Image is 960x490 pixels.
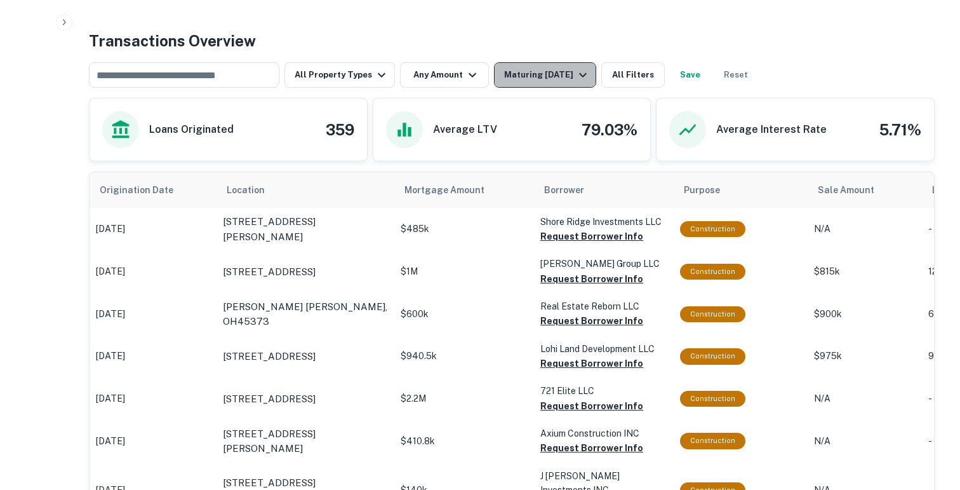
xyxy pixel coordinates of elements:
p: $410.8k [401,435,528,448]
button: Request Borrower Info [540,356,643,371]
span: Origination Date [100,182,190,198]
h4: 359 [326,118,354,141]
button: Request Borrower Info [540,271,643,287]
span: Borrower [544,182,584,198]
th: Borrower [534,172,674,208]
p: 721 Elite LLC [540,384,667,398]
div: This loan purpose was for construction [680,391,745,407]
button: Request Borrower Info [540,229,643,244]
p: N/A [814,435,916,448]
th: Mortgage Amount [394,172,534,208]
button: Reset [716,62,756,88]
a: [STREET_ADDRESS] [223,391,388,407]
p: Lohi Land Development LLC [540,342,667,356]
div: This loan purpose was for construction [680,348,745,364]
p: $1M [401,265,528,278]
a: [STREET_ADDRESS][PERSON_NAME] [223,426,388,456]
span: Mortgage Amount [404,182,501,198]
p: Real Estate Reborn LLC [540,299,667,313]
p: [STREET_ADDRESS] [223,349,316,364]
iframe: Chat Widget [897,388,960,449]
p: N/A [814,222,916,236]
p: $815k [814,265,916,278]
p: [DATE] [96,222,210,236]
p: $485k [401,222,528,236]
th: Location [217,172,394,208]
button: Save your search to get updates of matches that match your search criteria. [670,62,710,88]
div: This loan purpose was for construction [680,264,745,280]
h6: Average Interest Rate [716,122,827,137]
button: All Property Types [284,62,395,88]
h4: 79.03% [582,118,637,141]
p: [DATE] [96,435,210,448]
p: [STREET_ADDRESS] [223,391,316,407]
button: Request Borrower Info [540,440,643,456]
div: This loan purpose was for construction [680,433,745,449]
p: $940.5k [401,350,528,363]
p: [STREET_ADDRESS] [223,264,316,280]
p: N/A [814,392,916,405]
p: Axium Construction INC [540,426,667,440]
a: [STREET_ADDRESS] [223,264,388,280]
th: Purpose [674,172,808,208]
h4: 5.71% [879,118,921,141]
p: [PERSON_NAME] Group LLC [540,257,667,271]
p: $900k [814,308,916,321]
p: Shore Ridge Investments LLC [540,215,667,229]
div: Maturing [DATE] [504,67,590,83]
th: Origination Date [90,172,217,208]
p: [DATE] [96,392,210,405]
h4: Transactions Overview [89,29,256,52]
span: Location [227,182,281,198]
h6: Loans Originated [149,122,234,137]
button: Any Amount [400,62,489,88]
span: Sale Amount [818,182,891,198]
p: [DATE] [96,265,210,278]
h6: Average LTV [433,122,497,137]
div: This loan purpose was for construction [680,306,745,322]
a: [STREET_ADDRESS][PERSON_NAME] [223,214,388,244]
div: This loan purpose was for construction [680,221,745,237]
button: Request Borrower Info [540,398,643,414]
p: $600k [401,308,528,321]
p: [DATE] [96,350,210,363]
p: $975k [814,350,916,363]
span: Purpose [684,182,737,198]
button: Request Borrower Info [540,313,643,329]
p: $2.2M [401,392,528,405]
button: All Filters [601,62,665,88]
a: [PERSON_NAME] [PERSON_NAME], OH45373 [223,299,388,329]
p: [DATE] [96,308,210,321]
h6: LTV [932,183,949,197]
button: Maturing [DATE] [494,62,596,88]
th: Sale Amount [808,172,922,208]
a: [STREET_ADDRESS] [223,349,388,364]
